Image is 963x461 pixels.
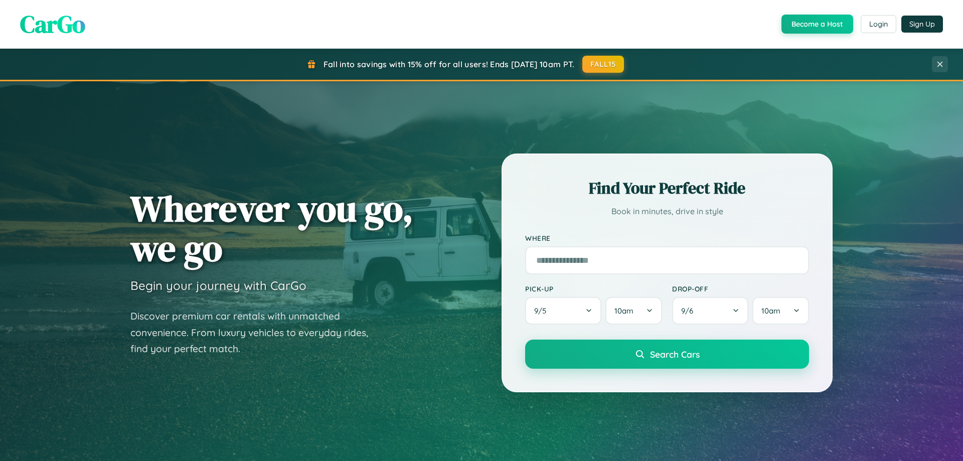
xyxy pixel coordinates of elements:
[752,297,809,325] button: 10am
[605,297,662,325] button: 10am
[681,306,698,316] span: 9 / 6
[901,16,943,33] button: Sign Up
[130,308,381,357] p: Discover premium car rentals with unmatched convenience. From luxury vehicles to everyday rides, ...
[130,189,413,268] h1: Wherever you go, we go
[525,204,809,219] p: Book in minutes, drive in style
[324,59,575,69] span: Fall into savings with 15% off for all users! Ends [DATE] 10am PT.
[525,297,601,325] button: 9/5
[525,340,809,369] button: Search Cars
[534,306,551,316] span: 9 / 5
[525,177,809,199] h2: Find Your Perfect Ride
[861,15,896,33] button: Login
[525,234,809,242] label: Where
[130,278,306,293] h3: Begin your journey with CarGo
[614,306,633,316] span: 10am
[761,306,780,316] span: 10am
[672,297,748,325] button: 9/6
[650,349,700,360] span: Search Cars
[781,15,853,34] button: Become a Host
[20,8,85,41] span: CarGo
[672,284,809,293] label: Drop-off
[582,56,624,73] button: FALL15
[525,284,662,293] label: Pick-up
